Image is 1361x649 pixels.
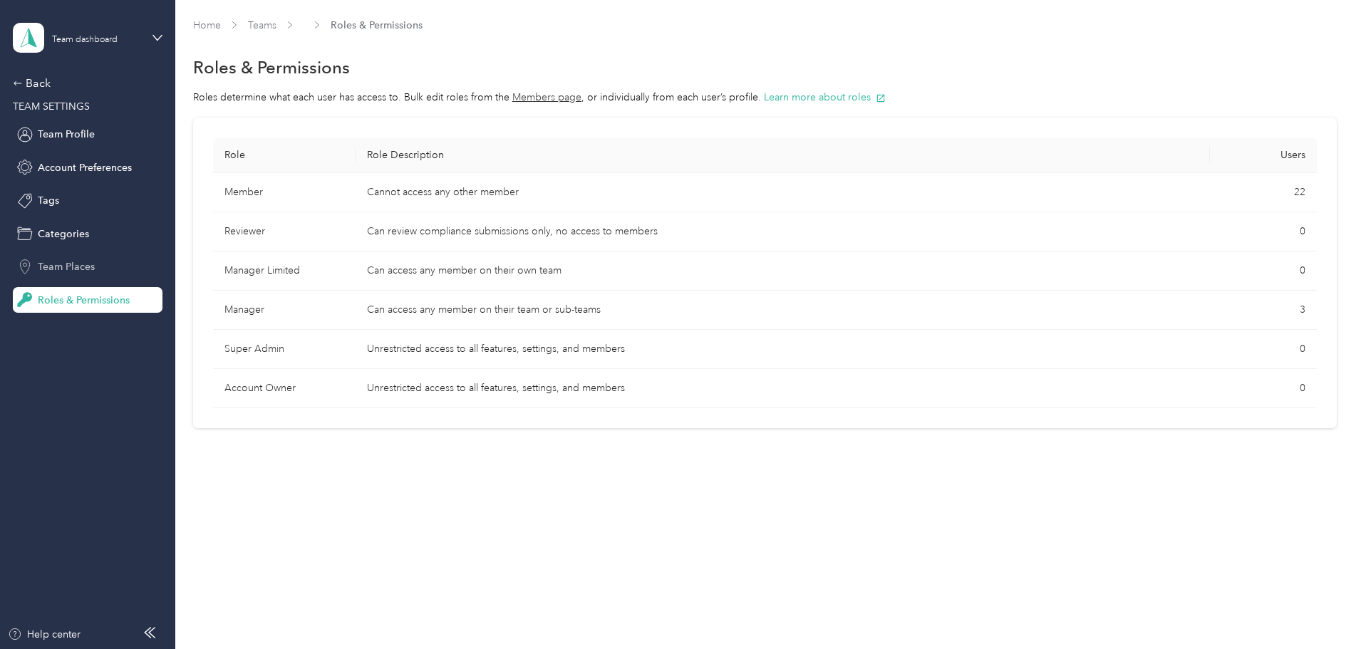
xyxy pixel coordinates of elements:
span: 0 [1300,343,1305,355]
td: Super Admin [213,330,356,369]
span: TEAM SETTINGS [13,100,90,113]
span: Categories [38,227,89,242]
th: Role [213,137,356,173]
td: Can access any member on their own team [356,251,1210,291]
td: Manager [213,291,356,330]
td: Unrestricted access to all features, settings, and members [356,330,1210,369]
button: Members page [512,90,581,105]
span: Account Preferences [38,160,132,175]
span: 0 [1300,264,1305,276]
span: 0 [1300,225,1305,237]
td: Reviewer [213,212,356,251]
span: 22 [1294,186,1305,198]
td: Can review compliance submissions only, no access to members [356,212,1210,251]
a: Teams [248,19,276,31]
span: 0 [1300,382,1305,394]
iframe: Everlance-gr Chat Button Frame [1281,569,1361,649]
div: Back [13,75,155,92]
td: Account Owner [213,369,356,408]
span: 3 [1300,303,1305,316]
button: Learn more about roles [764,90,886,105]
td: Manager Limited [213,251,356,291]
th: Users [1210,137,1317,173]
div: Team dashboard [52,36,118,44]
a: Home [193,19,221,31]
td: Cannot access any other member [356,173,1210,212]
span: Roles & Permissions [38,293,130,308]
span: Roles & Permissions [331,18,423,33]
th: Role Description [356,137,1210,173]
span: Tags [38,193,59,208]
div: Roles determine what each user has access to. Bulk edit roles from the , or individually from eac... [193,90,1337,105]
button: Help center [8,627,81,642]
span: Team Places [38,259,95,274]
td: Member [213,173,356,212]
h1: Roles & Permissions [193,60,350,75]
td: Unrestricted access to all features, settings, and members [356,369,1210,408]
td: Can access any member on their team or sub-teams [356,291,1210,330]
span: Team Profile [38,127,95,142]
